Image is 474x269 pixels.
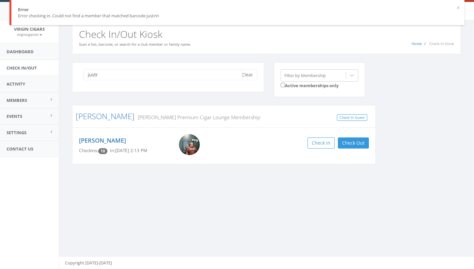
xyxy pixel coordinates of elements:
div: Filter by Membership [284,72,326,78]
small: virgincigarsllc [17,32,42,37]
img: Chris_Reaves.png [179,134,200,155]
a: Home [412,41,422,46]
span: Checkin count [98,148,107,154]
a: Check In Guest [337,114,367,121]
a: [PERSON_NAME] [79,136,126,144]
label: Active memberships only [281,82,339,89]
span: In: [DATE] 2:13 PM [110,148,147,153]
a: [PERSON_NAME] [76,111,134,121]
button: × [456,5,460,11]
div: Error [18,7,458,13]
img: speedin_logo.png [8,5,48,17]
span: Events [7,113,22,119]
input: Search a name to check in [84,69,242,80]
div: Error checking in. Could not find a member that matched barcode justrin [18,13,458,19]
small: Scan a fob, barcode, or search for a club member or family name. [79,42,191,47]
a: virgincigarsllc [17,31,42,37]
small: [PERSON_NAME] Premium Cigar Lounge Membership [134,114,260,121]
span: Members [7,97,27,103]
span: Check-In Kiosk [429,41,454,46]
span: Settings [7,130,26,135]
button: Clear [237,69,257,80]
h2: Check In/Out Kiosk [79,29,454,40]
span: Contact Us [7,146,33,152]
button: Check Out [338,137,369,149]
button: Check in [308,137,335,149]
span: Checkins: [79,148,98,153]
input: Active memberships only [281,83,285,87]
span: Virgin Cigars [14,26,45,32]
